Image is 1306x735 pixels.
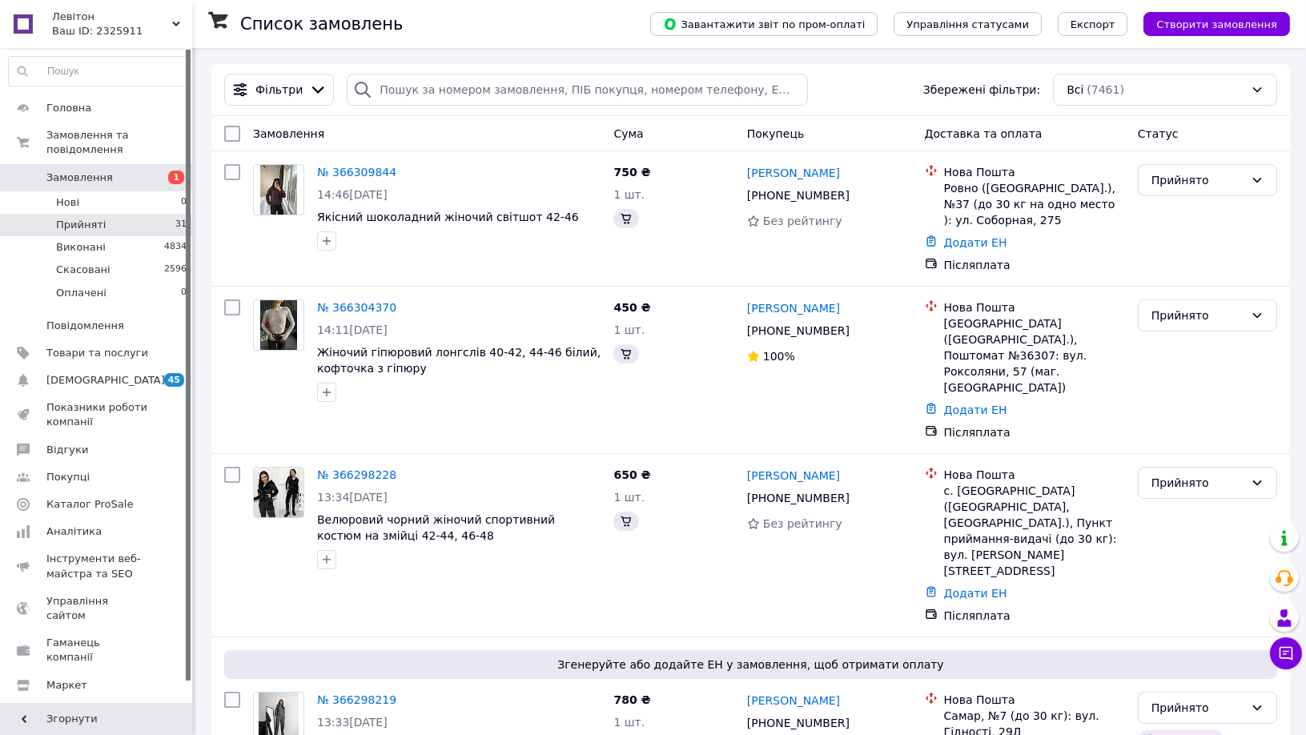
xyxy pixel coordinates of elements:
[46,101,91,115] span: Головна
[944,236,1007,249] a: Додати ЕН
[747,189,850,202] span: [PHONE_NUMBER]
[164,263,187,277] span: 2596
[46,524,102,539] span: Аналітика
[317,323,388,336] span: 14:11[DATE]
[747,165,840,181] a: [PERSON_NAME]
[944,608,1125,624] div: Післяплата
[747,468,840,484] a: [PERSON_NAME]
[231,657,1271,673] span: Згенеруйте або додайте ЕН у замовлення, щоб отримати оплату
[650,12,878,36] button: Завантажити звіт по пром-оплаті
[260,165,298,215] img: Фото товару
[906,18,1029,30] span: Управління статусами
[613,693,650,706] span: 780 ₴
[46,373,165,388] span: [DEMOGRAPHIC_DATA]
[925,127,1043,140] span: Доставка та оплата
[613,491,645,504] span: 1 шт.
[240,14,403,34] h1: Список замовлень
[1151,171,1244,189] div: Прийнято
[763,215,842,227] span: Без рейтингу
[56,263,111,277] span: Скасовані
[46,443,88,457] span: Відгуки
[46,636,148,665] span: Гаманець компанії
[168,171,184,184] span: 1
[944,483,1125,579] div: с. [GEOGRAPHIC_DATA] ([GEOGRAPHIC_DATA], [GEOGRAPHIC_DATA].), Пункт приймання-видачі (до 30 кг): ...
[317,301,396,314] a: № 366304370
[46,552,148,580] span: Інструменти веб-майстра та SEO
[46,128,192,157] span: Замовлення та повідомлення
[747,693,840,709] a: [PERSON_NAME]
[1270,637,1302,669] button: Чат з покупцем
[46,319,124,333] span: Повідомлення
[52,24,192,38] div: Ваш ID: 2325911
[46,346,148,360] span: Товари та послуги
[763,517,842,530] span: Без рейтингу
[253,127,324,140] span: Замовлення
[317,211,579,223] a: Якісний шоколадний жіночий світшот 42-46
[46,171,113,185] span: Замовлення
[317,468,396,481] a: № 366298228
[317,166,396,179] a: № 366309844
[663,17,865,31] span: Завантажити звіт по пром-оплаті
[1151,699,1244,717] div: Прийнято
[944,424,1125,440] div: Післяплата
[613,301,650,314] span: 450 ₴
[1151,307,1244,324] div: Прийнято
[46,497,133,512] span: Каталог ProSale
[1087,83,1124,96] span: (7461)
[253,164,304,215] a: Фото товару
[923,82,1040,98] span: Збережені фільтри:
[46,400,148,429] span: Показники роботи компанії
[613,127,643,140] span: Cума
[317,188,388,201] span: 14:46[DATE]
[52,10,172,24] span: Левітон
[254,468,303,517] img: Фото товару
[253,467,304,518] a: Фото товару
[164,240,187,255] span: 4834
[613,188,645,201] span: 1 шт.
[944,404,1007,416] a: Додати ЕН
[763,350,795,363] span: 100%
[944,164,1125,180] div: Нова Пошта
[1156,18,1277,30] span: Створити замовлення
[944,587,1007,600] a: Додати ЕН
[613,166,650,179] span: 750 ₴
[747,127,804,140] span: Покупець
[9,57,187,86] input: Пошук
[747,300,840,316] a: [PERSON_NAME]
[1151,474,1244,492] div: Прийнято
[1127,17,1290,30] a: Створити замовлення
[613,468,650,481] span: 650 ₴
[944,180,1125,228] div: Ровно ([GEOGRAPHIC_DATA].), №37 (до 30 кг на одно место ): ул. Соборная, 275
[181,195,187,210] span: 0
[747,717,850,729] span: [PHONE_NUMBER]
[181,286,187,300] span: 0
[56,195,79,210] span: Нові
[747,492,850,504] span: [PHONE_NUMBER]
[317,491,388,504] span: 13:34[DATE]
[255,82,303,98] span: Фільтри
[317,716,388,729] span: 13:33[DATE]
[1071,18,1115,30] span: Експорт
[944,315,1125,396] div: [GEOGRAPHIC_DATA] ([GEOGRAPHIC_DATA].), Поштомат №36307: вул. Роксоляни, 57 (маг. [GEOGRAPHIC_DATA])
[1143,12,1290,36] button: Створити замовлення
[1067,82,1083,98] span: Всі
[613,716,645,729] span: 1 шт.
[1138,127,1179,140] span: Статус
[944,257,1125,273] div: Післяплата
[317,513,555,542] a: Велюровий чорний жіночий спортивний костюм на змійці 42-44, 46-48
[46,470,90,484] span: Покупці
[164,373,184,387] span: 45
[260,300,298,350] img: Фото товару
[175,218,187,232] span: 31
[944,692,1125,708] div: Нова Пошта
[747,324,850,337] span: [PHONE_NUMBER]
[56,218,106,232] span: Прийняті
[317,346,601,375] a: Жіночий гіпюровий лонгслів 40-42, 44-46 білий, кофточка з гіпюру
[56,286,106,300] span: Оплачені
[347,74,808,106] input: Пошук за номером замовлення, ПІБ покупця, номером телефону, Email, номером накладної
[46,594,148,623] span: Управління сайтом
[894,12,1042,36] button: Управління статусами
